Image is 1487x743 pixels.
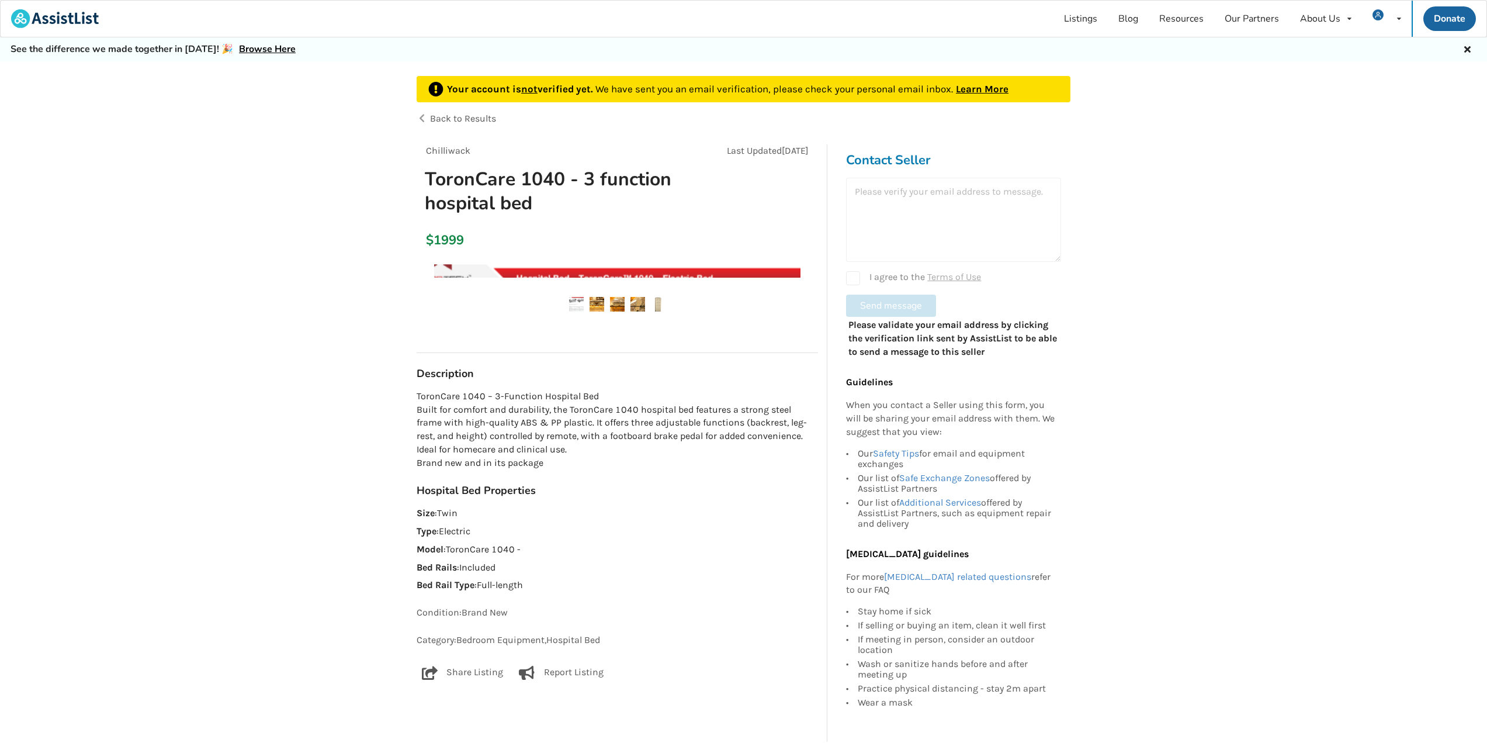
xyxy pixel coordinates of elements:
[884,571,1031,582] a: [MEDICAL_DATA] related questions
[415,167,692,215] h1: ToronCare 1040 - 3 function hospital bed
[858,471,1055,496] div: Our list of offered by AssistList Partners
[846,152,1061,168] h3: Contact Seller
[447,82,1008,97] p: We have sent you an email verification, please check your personal email inbox.
[1108,1,1149,37] a: Blog
[858,606,1055,618] div: Stay home if sick
[899,497,981,508] a: Additional Services
[11,9,99,28] img: assistlist-logo
[1300,14,1340,23] div: About Us
[569,297,584,312] img: toroncare 1040 - 3 function hospital bed-hospital bed-bedroom equipment-chilliwack-assistlist-lis...
[1149,1,1214,37] a: Resources
[858,448,1055,471] div: Our for email and equipment exchanges
[417,525,818,538] p: : Electric
[447,83,595,95] b: Your account is verified yet.
[846,548,969,559] b: [MEDICAL_DATA] guidelines
[11,43,296,56] h5: See the difference we made together in [DATE]! 🎉
[417,579,474,590] strong: Bed Rail Type
[956,83,1008,95] a: Learn More
[417,507,435,519] strong: Size
[417,484,818,497] h3: Hospital Bed Properties
[417,561,818,575] p: : Included
[1372,9,1384,20] img: user icon
[417,606,818,620] p: Condition: Brand New
[858,633,1055,657] div: If meeting in person, consider an outdoor location
[782,145,809,156] span: [DATE]
[846,376,893,388] b: Guidelines
[417,544,443,555] strong: Model
[417,526,436,537] strong: Type
[858,496,1055,529] div: Our list of offered by AssistList Partners, such as equipment repair and delivery
[873,448,919,459] a: Safety Tips
[858,618,1055,633] div: If selling or buying an item, clean it well first
[430,113,496,124] span: Back to Results
[426,145,470,156] span: Chilliwack
[1214,1,1290,37] a: Our Partners
[848,319,1059,359] p: Please validate your email address by clicking the verification link sent by AssistList to be abl...
[446,666,503,680] p: Share Listing
[858,682,1055,696] div: Practice physical distancing - stay 2m apart
[544,666,604,680] p: Report Listing
[417,507,818,520] p: : Twin
[858,696,1055,708] div: Wear a mask
[1423,6,1476,31] a: Donate
[521,83,538,95] u: not
[417,543,818,557] p: : ToronCare 1040 -
[846,399,1055,439] p: When you contact a Seller using this form, you will be sharing your email address with them. We s...
[417,579,818,592] p: : Full-length
[417,390,818,470] p: ToronCare 1040 – 3-Function Hospital Bed Built for comfort and durability, the ToronCare 1040 hos...
[417,562,457,573] strong: Bed Rails
[899,472,990,483] a: Safe Exchange Zones
[858,657,1055,682] div: Wash or sanitize hands before and after meeting up
[727,145,782,156] span: Last Updated
[1053,1,1108,37] a: Listings
[846,571,1055,597] p: For more refer to our FAQ
[239,43,296,56] a: Browse Here
[417,634,818,647] p: Category: Bedroom Equipment , Hospital Bed
[610,297,625,312] img: toroncare 1040 - 3 function hospital bed-hospital bed-bedroom equipment-chilliwack-assistlist-lis...
[417,367,818,381] h3: Description
[426,232,432,248] div: $1999
[630,297,645,312] img: toroncare 1040 - 3 function hospital bed-hospital bed-bedroom equipment-chilliwack-assistlist-lis...
[651,297,665,312] img: toroncare 1040 - 3 function hospital bed-hospital bed-bedroom equipment-chilliwack-assistlist-lis...
[590,297,604,312] img: toroncare 1040 - 3 function hospital bed-hospital bed-bedroom equipment-chilliwack-assistlist-lis...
